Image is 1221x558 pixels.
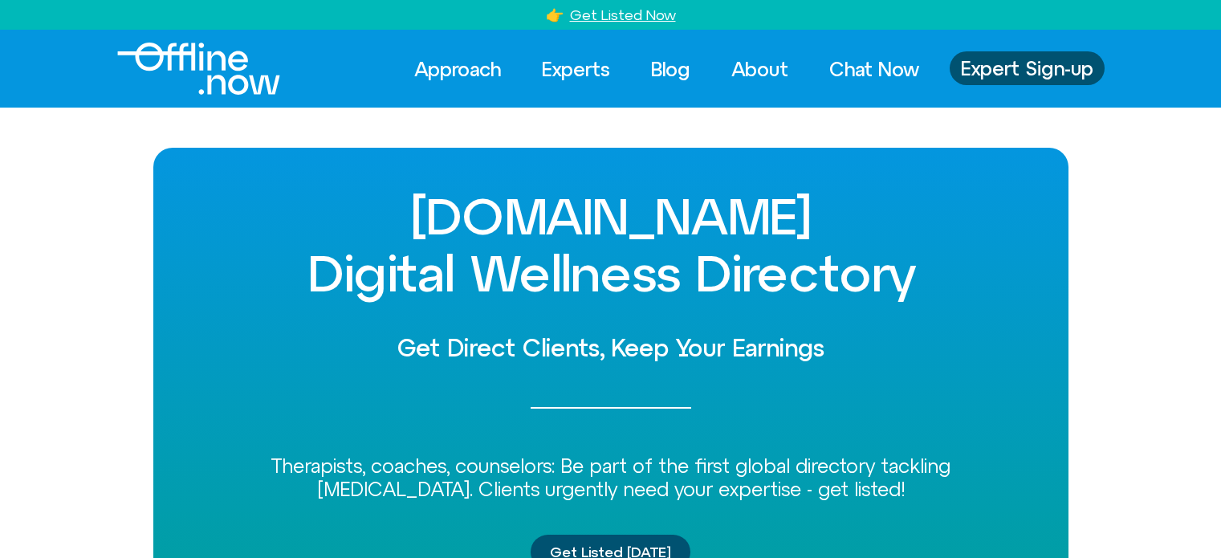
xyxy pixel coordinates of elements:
a: Expert Sign-up [950,51,1105,85]
a: About [717,51,803,87]
a: 👉 [546,6,564,23]
div: Logo [117,43,253,95]
img: offline.now [117,43,280,95]
span: Expert Sign-up [961,58,1093,79]
h1: [DOMAIN_NAME] Digital Wellness Directory [193,188,1028,301]
a: Get Listed Now [570,6,676,23]
a: Approach [400,51,515,87]
span: Therapists, coaches, counselors: Be part of the first global directory tackling [MEDICAL_DATA]. C... [271,454,950,500]
nav: Menu [400,51,934,87]
a: Blog [637,51,705,87]
a: Chat Now [815,51,934,87]
h2: Get Direct Clients, Keep Your Earnings [193,335,1028,361]
a: Experts [527,51,625,87]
